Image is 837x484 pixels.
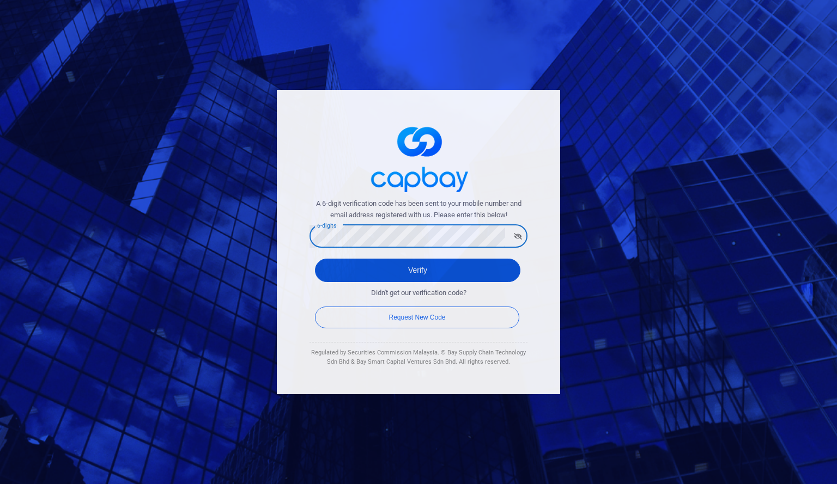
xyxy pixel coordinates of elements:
[317,222,336,230] label: 6-digits
[315,307,519,328] button: Request New Code
[364,117,473,198] img: logo
[310,198,527,221] span: A 6-digit verification code has been sent to your mobile number and email address registered with...
[315,259,520,282] button: Verify
[371,287,466,299] span: Didn't get our verification code?
[310,348,527,367] div: Regulated by Securities Commission Malaysia. © Bay Supply Chain Technology Sdn Bhd & Bay Smart Ca...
